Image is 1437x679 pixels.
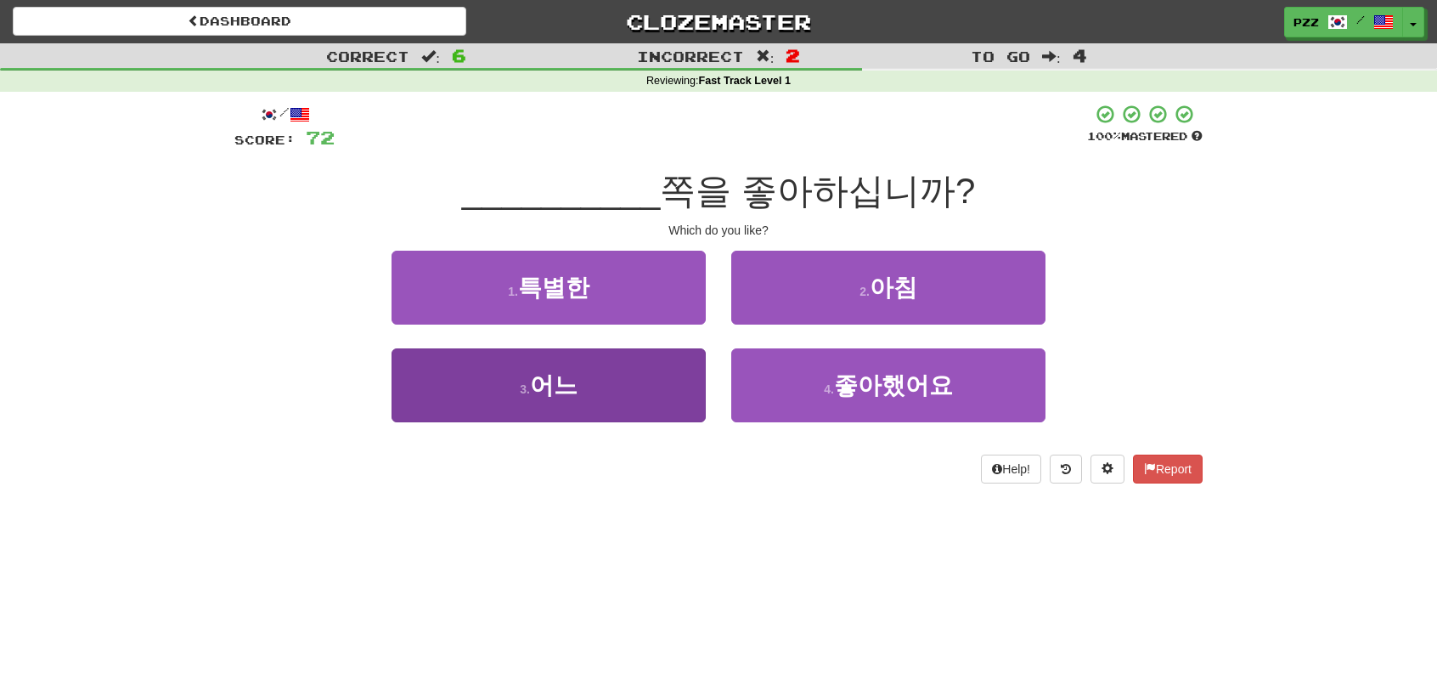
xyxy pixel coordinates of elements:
span: Incorrect [637,48,744,65]
span: To go [971,48,1030,65]
button: 1.특별한 [392,251,706,325]
span: 좋아했어요 [834,372,953,399]
button: Report [1133,455,1203,484]
button: 2.아침 [731,251,1045,325]
span: Score: [234,133,296,147]
small: 3 . [520,382,530,396]
span: 아침 [870,274,917,301]
span: 특별한 [518,274,589,301]
small: 2 . [859,285,870,298]
span: Correct [326,48,409,65]
span: : [421,49,440,64]
span: __________ [462,171,661,211]
span: 72 [306,127,335,148]
small: 1 . [508,285,518,298]
span: 쪽을 좋아하십니까? [660,171,975,211]
div: Mastered [1087,129,1203,144]
small: 4 . [824,382,834,396]
button: 4.좋아했어요 [731,348,1045,422]
span: Pzz [1293,14,1319,30]
span: 100 % [1087,129,1121,143]
a: Clozemaster [492,7,945,37]
span: 2 [786,45,800,65]
span: : [756,49,775,64]
div: Which do you like? [234,222,1203,239]
a: Dashboard [13,7,466,36]
button: Help! [981,455,1041,484]
span: 어느 [530,372,578,399]
a: Pzz / [1284,7,1403,37]
button: 3.어느 [392,348,706,422]
span: / [1356,14,1365,25]
div: / [234,104,335,125]
span: : [1042,49,1061,64]
span: 4 [1073,45,1087,65]
strong: Fast Track Level 1 [699,75,792,87]
button: Round history (alt+y) [1050,455,1082,484]
span: 6 [452,45,466,65]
